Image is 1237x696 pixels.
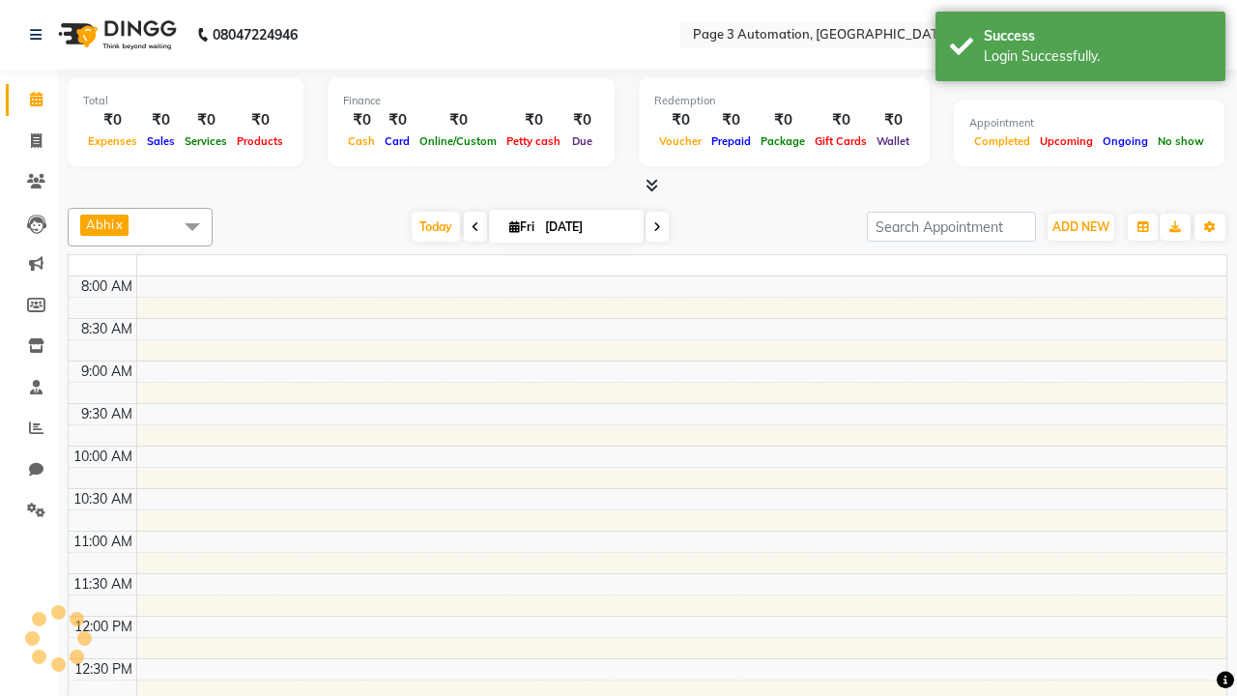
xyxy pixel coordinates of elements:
span: ADD NEW [1052,219,1109,234]
div: 9:00 AM [77,362,136,382]
div: 11:00 AM [70,532,136,552]
span: Abhi [86,217,114,232]
a: x [114,217,123,232]
span: Online/Custom [415,134,502,148]
div: ₹0 [756,109,810,131]
span: Expenses [83,134,142,148]
div: Appointment [969,115,1209,131]
span: Card [380,134,415,148]
span: Today [412,212,460,242]
div: ₹0 [810,109,872,131]
div: 9:30 AM [77,404,136,424]
span: Completed [969,134,1035,148]
div: Total [83,93,288,109]
div: ₹0 [415,109,502,131]
button: ADD NEW [1048,214,1114,241]
span: Sales [142,134,180,148]
span: Fri [504,219,539,234]
div: ₹0 [83,109,142,131]
div: ₹0 [232,109,288,131]
b: 08047224946 [213,8,298,62]
div: Redemption [654,93,914,109]
span: Upcoming [1035,134,1098,148]
div: 10:00 AM [70,447,136,467]
div: Login Successfully. [984,46,1211,67]
span: Petty cash [502,134,565,148]
span: Due [567,134,597,148]
span: Package [756,134,810,148]
div: ₹0 [654,109,706,131]
div: 12:00 PM [71,617,136,637]
div: Finance [343,93,599,109]
span: Wallet [872,134,914,148]
div: Success [984,26,1211,46]
span: Products [232,134,288,148]
img: logo [49,8,182,62]
span: No show [1153,134,1209,148]
span: Ongoing [1098,134,1153,148]
span: Services [180,134,232,148]
span: Voucher [654,134,706,148]
div: ₹0 [565,109,599,131]
div: 10:30 AM [70,489,136,509]
div: ₹0 [142,109,180,131]
div: 12:30 PM [71,659,136,680]
input: 2025-10-03 [539,213,636,242]
div: 8:30 AM [77,319,136,339]
div: ₹0 [502,109,565,131]
div: ₹0 [706,109,756,131]
input: Search Appointment [867,212,1036,242]
div: 11:30 AM [70,574,136,594]
div: ₹0 [380,109,415,131]
span: Gift Cards [810,134,872,148]
div: ₹0 [343,109,380,131]
div: ₹0 [180,109,232,131]
div: 8:00 AM [77,276,136,297]
div: ₹0 [872,109,914,131]
span: Prepaid [706,134,756,148]
span: Cash [343,134,380,148]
